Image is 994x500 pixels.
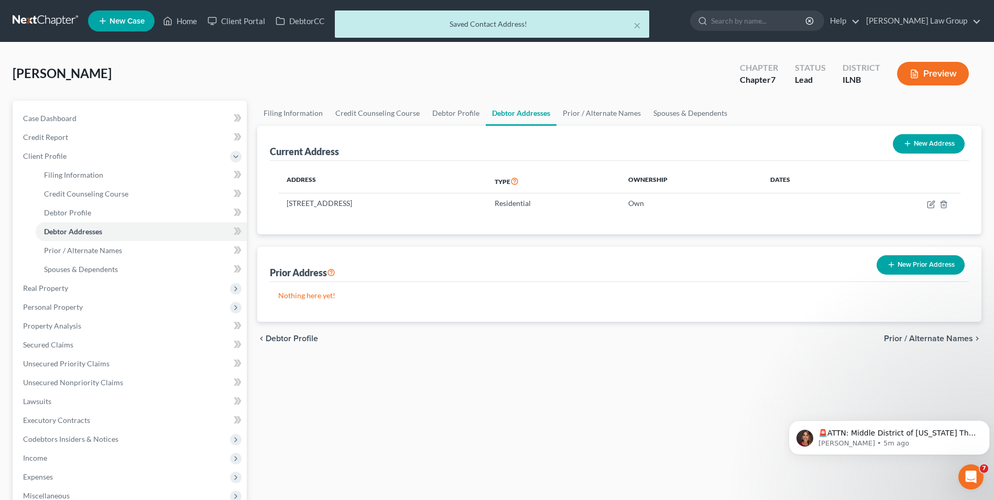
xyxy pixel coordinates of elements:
[795,62,826,74] div: Status
[897,62,969,85] button: Preview
[36,184,247,203] a: Credit Counseling Course
[740,74,778,86] div: Chapter
[44,265,118,274] span: Spouses & Dependents
[278,290,960,301] p: Nothing here yet!
[486,101,556,126] a: Debtor Addresses
[15,392,247,411] a: Lawsuits
[843,62,880,74] div: District
[426,101,486,126] a: Debtor Profile
[15,335,247,354] a: Secured Claims
[36,222,247,241] a: Debtor Addresses
[771,74,775,84] span: 7
[486,193,620,213] td: Residential
[36,203,247,222] a: Debtor Profile
[23,133,68,142] span: Credit Report
[15,373,247,392] a: Unsecured Nonpriority Claims
[36,260,247,279] a: Spouses & Dependents
[23,359,110,368] span: Unsecured Priority Claims
[784,398,994,472] iframe: Intercom notifications message
[23,340,73,349] span: Secured Claims
[278,169,486,193] th: Address
[23,416,90,425] span: Executory Contracts
[23,491,70,500] span: Miscellaneous
[270,266,335,279] div: Prior Address
[44,170,103,179] span: Filing Information
[884,334,981,343] button: Prior / Alternate Names chevron_right
[23,378,123,387] span: Unsecured Nonpriority Claims
[36,166,247,184] a: Filing Information
[44,246,122,255] span: Prior / Alternate Names
[958,464,984,490] iframe: Intercom live chat
[15,109,247,128] a: Case Dashboard
[23,151,67,160] span: Client Profile
[15,128,247,147] a: Credit Report
[15,411,247,430] a: Executory Contracts
[620,193,761,213] td: Own
[877,255,965,275] button: New Prior Address
[486,169,620,193] th: Type
[23,453,47,462] span: Income
[270,145,339,158] div: Current Address
[23,321,81,330] span: Property Analysis
[257,334,266,343] i: chevron_left
[257,334,318,343] button: chevron_left Debtor Profile
[980,464,988,473] span: 7
[633,19,641,31] button: ×
[343,19,641,29] div: Saved Contact Address!
[620,169,761,193] th: Ownership
[740,62,778,74] div: Chapter
[44,189,128,198] span: Credit Counseling Course
[23,302,83,311] span: Personal Property
[843,74,880,86] div: ILNB
[278,193,486,213] td: [STREET_ADDRESS]
[973,334,981,343] i: chevron_right
[13,66,112,81] span: [PERSON_NAME]
[15,354,247,373] a: Unsecured Priority Claims
[266,334,318,343] span: Debtor Profile
[893,134,965,154] button: New Address
[44,208,91,217] span: Debtor Profile
[556,101,647,126] a: Prior / Alternate Names
[23,472,53,481] span: Expenses
[36,241,247,260] a: Prior / Alternate Names
[23,114,77,123] span: Case Dashboard
[884,334,973,343] span: Prior / Alternate Names
[23,284,68,292] span: Real Property
[23,434,118,443] span: Codebtors Insiders & Notices
[329,101,426,126] a: Credit Counseling Course
[795,74,826,86] div: Lead
[762,169,855,193] th: Dates
[15,317,247,335] a: Property Analysis
[23,397,51,406] span: Lawsuits
[647,101,734,126] a: Spouses & Dependents
[257,101,329,126] a: Filing Information
[44,227,102,236] span: Debtor Addresses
